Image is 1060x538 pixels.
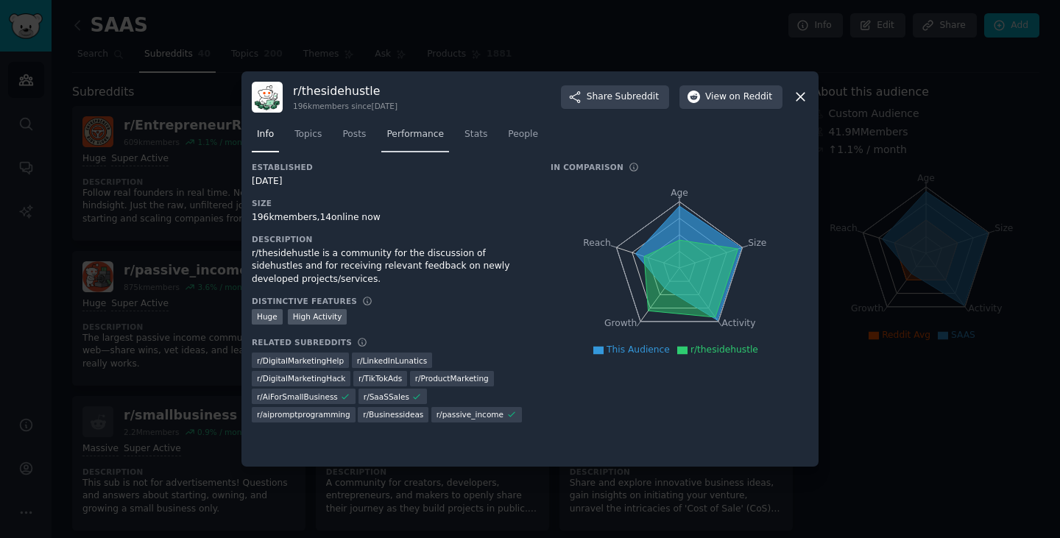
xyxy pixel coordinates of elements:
[587,91,659,104] span: Share
[257,373,345,383] span: r/ DigitalMarketingHack
[252,337,352,347] h3: Related Subreddits
[459,123,492,153] a: Stats
[583,237,611,247] tspan: Reach
[748,237,766,247] tspan: Size
[437,409,504,420] span: r/ passive_income
[358,373,402,383] span: r/ TikTokAds
[252,123,279,153] a: Info
[722,318,756,328] tspan: Activity
[342,128,366,141] span: Posts
[252,296,357,306] h3: Distinctive Features
[464,128,487,141] span: Stats
[252,234,530,244] h3: Description
[337,123,371,153] a: Posts
[252,247,530,286] div: r/thesidehustle is a community for the discussion of sidehustles and for receiving relevant feedb...
[257,392,338,402] span: r/ AiForSmallBusiness
[257,355,344,366] span: r/ DigitalMarketingHelp
[252,309,283,325] div: Huge
[289,123,327,153] a: Topics
[679,85,782,109] button: Viewon Reddit
[381,123,449,153] a: Performance
[294,128,322,141] span: Topics
[386,128,444,141] span: Performance
[288,309,347,325] div: High Activity
[252,175,530,188] div: [DATE]
[257,128,274,141] span: Info
[293,83,397,99] h3: r/ thesidehustle
[252,82,283,113] img: thesidehustle
[252,211,530,224] div: 196k members, 14 online now
[252,198,530,208] h3: Size
[561,85,669,109] button: ShareSubreddit
[252,162,530,172] h3: Established
[415,373,489,383] span: r/ ProductMarketing
[293,101,397,111] div: 196k members since [DATE]
[690,344,758,355] span: r/thesidehustle
[503,123,543,153] a: People
[364,392,409,402] span: r/ SaaSSales
[604,318,637,328] tspan: Growth
[363,409,423,420] span: r/ Businessideas
[508,128,538,141] span: People
[729,91,772,104] span: on Reddit
[357,355,428,366] span: r/ LinkedInLunatics
[607,344,670,355] span: This Audience
[671,188,688,198] tspan: Age
[257,409,350,420] span: r/ aipromptprogramming
[705,91,772,104] span: View
[551,162,623,172] h3: In Comparison
[615,91,659,104] span: Subreddit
